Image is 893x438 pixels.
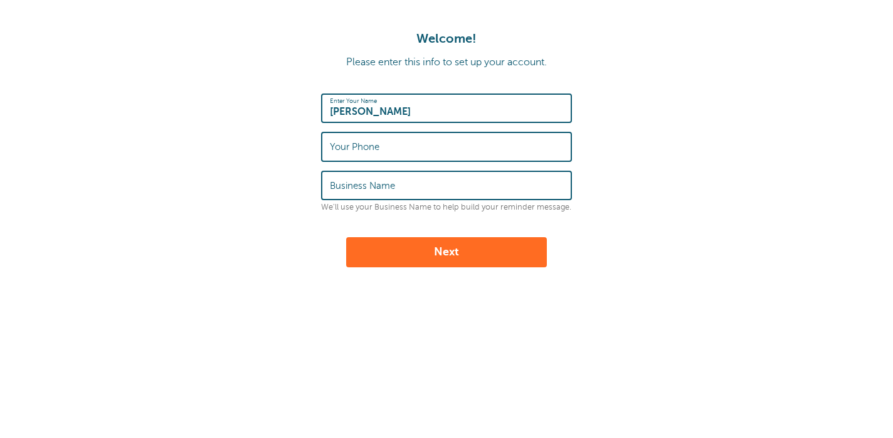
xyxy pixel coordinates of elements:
[330,141,379,152] label: Your Phone
[330,180,395,191] label: Business Name
[13,56,880,68] p: Please enter this info to set up your account.
[330,97,377,105] label: Enter Your Name
[346,237,547,267] button: Next
[13,31,880,46] h1: Welcome!
[321,203,572,212] p: We'll use your Business Name to help build your reminder message.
